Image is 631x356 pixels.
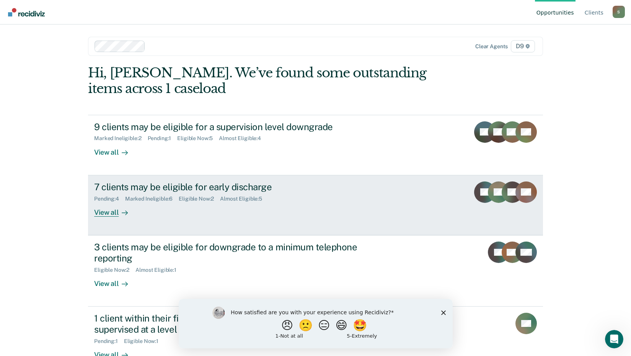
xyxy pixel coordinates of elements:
iframe: Survey by Kim from Recidiviz [179,299,453,348]
div: Eligible Now : 2 [179,196,220,202]
img: Recidiviz [8,8,45,16]
div: Pending : 1 [94,338,124,345]
a: 3 clients may be eligible for downgrade to a minimum telephone reportingEligible Now:2Almost Elig... [88,235,543,307]
div: View all [94,273,137,288]
a: 9 clients may be eligible for a supervision level downgradeMarked Ineligible:2Pending:1Eligible N... [88,115,543,175]
button: Profile dropdown button [613,6,625,18]
div: Marked Ineligible : 2 [94,135,147,142]
div: 7 clients may be eligible for early discharge [94,181,363,193]
div: Pending : 1 [148,135,178,142]
div: 9 clients may be eligible for a supervision level downgrade [94,121,363,132]
div: S [613,6,625,18]
div: Eligible Now : 2 [94,267,135,273]
a: 7 clients may be eligible for early dischargePending:4Marked Ineligible:6Eligible Now:2Almost Eli... [88,175,543,235]
div: Pending : 4 [94,196,125,202]
div: Eligible Now : 1 [124,338,165,345]
div: Almost Eligible : 5 [220,196,268,202]
div: Almost Eligible : 1 [135,267,183,273]
div: Eligible Now : 5 [177,135,219,142]
div: 1 client within their first 6 months of supervision is being supervised at a level that does not ... [94,313,363,335]
div: Hi, [PERSON_NAME]. We’ve found some outstanding items across 1 caseload [88,65,452,96]
div: 3 clients may be eligible for downgrade to a minimum telephone reporting [94,242,363,264]
div: View all [94,202,137,217]
div: Almost Eligible : 4 [219,135,267,142]
div: Clear agents [475,43,508,50]
iframe: Intercom live chat [605,330,623,348]
div: Marked Ineligible : 6 [125,196,179,202]
div: View all [94,142,137,157]
span: D9 [511,40,535,52]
